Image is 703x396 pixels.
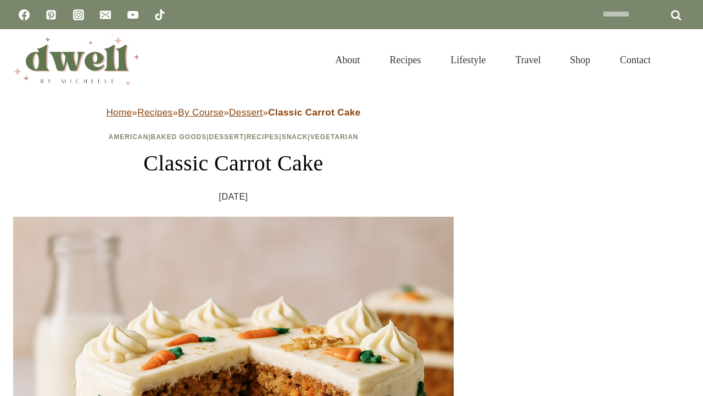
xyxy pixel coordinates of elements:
[436,41,500,79] a: Lifestyle
[13,35,140,85] img: DWELL by michelle
[122,4,144,26] a: YouTube
[94,4,116,26] a: Email
[320,41,375,79] a: About
[151,133,207,141] a: Baked Goods
[209,133,244,141] a: Dessert
[555,41,605,79] a: Shop
[671,51,690,69] button: View Search Form
[219,189,248,205] time: [DATE]
[310,133,359,141] a: Vegetarian
[137,107,172,118] a: Recipes
[229,107,263,118] a: Dessert
[68,4,90,26] a: Instagram
[149,4,171,26] a: TikTok
[40,4,62,26] a: Pinterest
[320,41,666,79] nav: Primary Navigation
[13,147,454,180] h1: Classic Carrot Cake
[13,4,35,26] a: Facebook
[268,107,360,118] strong: Classic Carrot Cake
[500,41,555,79] a: Travel
[375,41,436,79] a: Recipes
[605,41,666,79] a: Contact
[109,133,149,141] a: American
[106,107,360,118] span: » » » »
[178,107,224,118] a: By Course
[247,133,280,141] a: Recipes
[282,133,308,141] a: Snack
[109,133,359,141] span: | | | | |
[106,107,132,118] a: Home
